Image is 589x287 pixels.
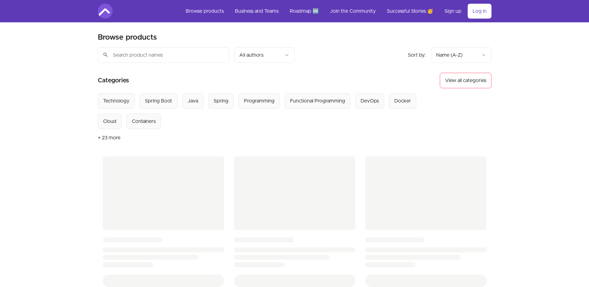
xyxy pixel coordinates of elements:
[408,53,426,58] span: Sort by:
[103,50,108,59] span: search
[290,97,345,105] div: Functional Programming
[98,47,229,63] input: Search product names
[285,4,324,19] a: Roadmap 🆕
[431,47,492,63] button: Product sort options
[181,4,229,19] a: Browse products
[214,97,228,105] div: Spring
[361,97,379,105] div: DevOps
[98,129,120,146] button: + 23 more
[103,97,129,105] div: Technology
[468,4,492,19] a: Log in
[230,4,284,19] a: Business and Teams
[234,47,295,63] button: Filter by author
[325,4,381,19] a: Join the Community
[98,33,157,42] h2: Browse products
[145,97,172,105] div: Spring Boot
[103,118,116,125] div: Cloud
[132,118,156,125] div: Containers
[188,97,198,105] div: Java
[440,73,492,88] button: View all categories
[98,4,113,19] img: Amigoscode logo
[181,4,492,19] nav: Main
[382,4,438,19] a: Successful Stories 🥳
[98,73,129,88] h2: Categories
[244,97,275,105] div: Programming
[394,97,411,105] div: Docker
[440,4,466,19] a: Sign up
